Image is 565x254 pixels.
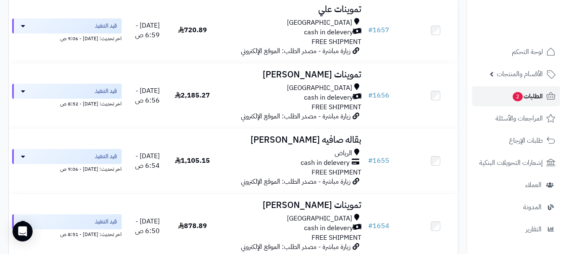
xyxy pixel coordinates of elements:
a: التقارير [472,219,560,239]
span: زيارة مباشرة - مصدر الطلب: الموقع الإلكتروني [241,242,350,252]
span: زيارة مباشرة - مصدر الطلب: الموقع الإلكتروني [241,177,350,187]
span: [DATE] - 6:50 ص [135,216,160,236]
a: طلبات الإرجاع [472,131,560,151]
a: الطلبات2 [472,86,560,106]
span: cash in delevery [304,93,353,103]
div: اخر تحديث: [DATE] - 8:52 ص [12,99,122,108]
span: الأقسام والمنتجات [497,68,543,80]
a: #1657 [368,25,389,35]
span: cash in delevery [304,28,353,37]
span: قيد التنفيذ [95,152,117,161]
span: زيارة مباشرة - مصدر الطلب: الموقع الإلكتروني [241,46,350,56]
a: #1655 [368,156,389,166]
span: [DATE] - 6:54 ص [135,151,160,171]
a: إشعارات التحويلات البنكية [472,153,560,173]
div: اخر تحديث: [DATE] - 8:51 ص [12,229,122,238]
span: FREE SHIPMENT [312,102,361,112]
span: 878.89 [178,221,207,231]
span: [GEOGRAPHIC_DATA] [287,83,352,93]
span: [DATE] - 6:59 ص [135,21,160,40]
span: إشعارات التحويلات البنكية [479,157,543,169]
img: logo-2.png [508,19,557,37]
span: 1,105.15 [175,156,210,166]
span: 2,185.27 [175,90,210,100]
span: لوحة التحكم [512,46,543,58]
span: [DATE] - 6:56 ص [135,86,160,105]
span: التقارير [526,223,542,235]
span: FREE SHIPMENT [312,167,361,177]
span: الطلبات [512,90,543,102]
span: المدونة [523,201,542,213]
a: المراجعات والأسئلة [472,108,560,128]
span: # [368,90,373,100]
a: #1654 [368,221,389,231]
span: 720.89 [178,25,207,35]
div: اخر تحديث: [DATE] - 9:06 ص [12,164,122,173]
span: زيارة مباشرة - مصدر الطلب: الموقع الإلكتروني [241,111,350,121]
a: لوحة التحكم [472,42,560,62]
span: cash in delevery [301,158,350,168]
h3: تموينات علي [218,5,361,14]
span: العملاء [525,179,542,191]
span: cash in delevery [304,223,353,233]
span: [GEOGRAPHIC_DATA] [287,18,352,28]
h3: تموينات [PERSON_NAME] [218,70,361,80]
a: العملاء [472,175,560,195]
a: المدونة [472,197,560,217]
span: [GEOGRAPHIC_DATA] [287,214,352,223]
span: طلبات الإرجاع [509,135,543,146]
span: FREE SHIPMENT [312,233,361,243]
span: # [368,156,373,166]
h3: بقاله صافيه [PERSON_NAME] [218,135,361,145]
div: اخر تحديث: [DATE] - 9:06 ص [12,33,122,42]
div: Open Intercom Messenger [13,221,33,241]
span: 2 [513,92,523,102]
span: المراجعات والأسئلة [496,113,543,124]
span: قيد التنفيذ [95,218,117,226]
span: FREE SHIPMENT [312,37,361,47]
span: # [368,25,373,35]
span: الرياض [335,149,352,158]
h3: تموينات [PERSON_NAME] [218,200,361,210]
span: قيد التنفيذ [95,87,117,95]
span: # [368,221,373,231]
a: #1656 [368,90,389,100]
span: قيد التنفيذ [95,22,117,30]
